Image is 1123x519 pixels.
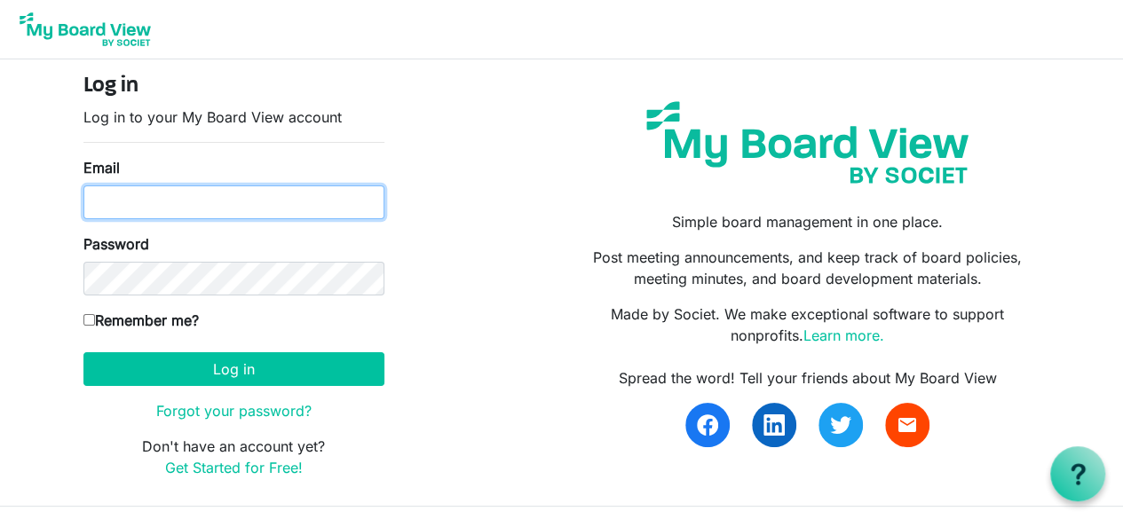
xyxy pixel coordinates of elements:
label: Remember me? [83,310,199,331]
img: facebook.svg [697,414,718,436]
img: linkedin.svg [763,414,785,436]
p: Log in to your My Board View account [83,106,384,128]
p: Don't have an account yet? [83,436,384,478]
a: Learn more. [803,326,884,344]
button: Log in [83,352,384,386]
input: Remember me? [83,314,95,326]
a: Forgot your password? [156,402,312,420]
h4: Log in [83,74,384,99]
p: Simple board management in one place. [574,211,1040,232]
img: my-board-view-societ.svg [633,88,982,197]
span: email [897,414,918,436]
a: email [885,403,929,447]
a: Get Started for Free! [165,459,303,476]
p: Made by Societ. We make exceptional software to support nonprofits. [574,303,1040,346]
img: twitter.svg [830,414,851,436]
label: Email [83,157,120,178]
img: My Board View Logo [14,7,156,51]
div: Spread the word! Tell your friends about My Board View [574,367,1040,389]
label: Password [83,233,149,255]
p: Post meeting announcements, and keep track of board policies, meeting minutes, and board developm... [574,247,1040,289]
